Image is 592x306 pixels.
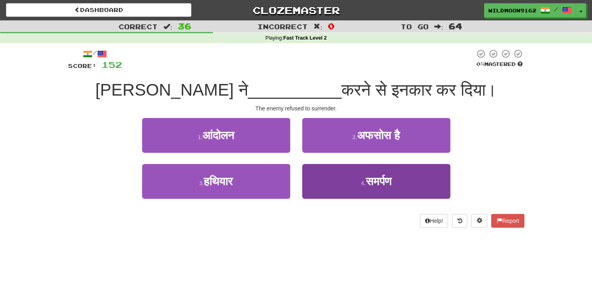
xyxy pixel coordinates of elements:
span: [PERSON_NAME] ने [95,80,248,99]
a: Dashboard [6,3,191,17]
span: 64 [449,21,462,31]
span: Incorrect [257,22,308,30]
button: Report [491,214,524,228]
button: 2.अफसोस है [302,118,450,153]
span: WildMoon9162 [488,7,536,14]
span: __________ [248,80,341,99]
span: : [163,23,172,30]
button: 1.आंदोलन [142,118,290,153]
span: : [434,23,443,30]
a: Clozemaster [203,3,389,17]
a: WildMoon9162 / [484,3,576,18]
small: 4 . [361,180,366,186]
span: समर्पण [365,175,391,188]
span: आंदोलन [203,129,234,142]
span: Score: [68,62,97,69]
span: 0 % [476,61,484,67]
div: / [68,49,122,59]
small: 3 . [199,180,204,186]
span: Correct [118,22,158,30]
button: 3.हथियार [142,164,290,199]
span: : [313,23,322,30]
button: Help! [420,214,448,228]
small: 2 . [352,134,357,140]
div: Mastered [475,61,524,68]
span: 36 [178,21,191,31]
small: 1 . [198,134,203,140]
div: The enemy refused to surrender. [68,104,524,112]
span: हथियार [204,175,233,188]
strong: Fast Track Level 2 [283,35,327,41]
span: / [554,6,558,12]
span: करने से इनकार कर दिया। [341,80,497,99]
button: Round history (alt+y) [452,214,467,228]
button: 4.समर्पण [302,164,450,199]
span: 152 [102,60,122,70]
span: अफसोस है [357,129,400,142]
span: 0 [328,21,335,31]
span: To go [401,22,429,30]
